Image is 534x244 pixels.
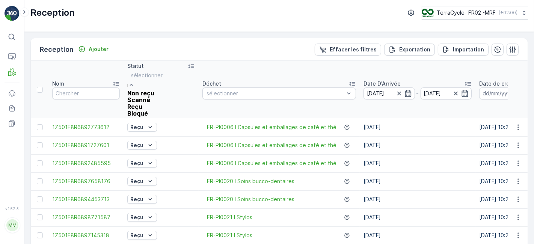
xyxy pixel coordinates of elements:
span: Non reçu [127,89,154,97]
td: [DATE] [360,190,475,208]
a: FR-PI0020 I Soins bucco-dentaires [207,178,294,185]
img: terracycle.png [422,9,434,17]
span: Bloqué [127,110,148,117]
p: Date de création [479,80,523,87]
p: Reçu [130,232,143,239]
p: Déchet [202,80,221,87]
button: Importation [438,44,489,56]
p: sélectionner [207,90,344,97]
p: Reçu [130,142,143,149]
a: 1Z501F8R6897658176 [52,178,120,185]
input: Chercher [52,87,120,99]
p: Statut [127,62,144,70]
p: Date D'Arrivée [364,80,401,87]
button: Reçu [127,159,157,168]
button: Ajouter [75,45,112,54]
p: Reçu [130,124,143,131]
p: Ajouter [89,45,109,53]
div: MM [6,219,18,231]
p: Effacer les filtres [330,46,377,53]
span: Scanné [127,96,150,104]
div: Toggle Row Selected [37,214,43,220]
p: Importation [453,46,484,53]
span: Reçu [127,103,142,110]
a: FR-PI0006 I Capsules et emballages de café et thé [207,142,336,149]
a: FR-PI0020 I Soins bucco-dentaires [207,196,294,203]
button: TerraCycle- FR02 -MRF(+02:00) [422,6,528,20]
button: Reçu [127,213,157,222]
p: - [416,89,419,98]
td: [DATE] [360,172,475,190]
td: [DATE] [360,208,475,226]
p: Reception [30,7,75,19]
a: FR-PI0006 I Capsules et emballages de café et thé [207,124,336,131]
td: [DATE] [360,154,475,172]
td: [DATE] [360,118,475,136]
p: TerraCycle- FR02 -MRF [437,9,496,17]
td: [DATE] [360,136,475,154]
a: FR-PI0021 I Stylos [207,214,252,221]
a: 1Z501F8R6892773612 [52,124,120,131]
div: Toggle Row Selected [37,196,43,202]
button: MM [5,212,20,238]
img: logo [5,6,20,21]
p: Reçu [130,178,143,185]
a: FR-PI0006 I Capsules et emballages de café et thé [207,160,336,167]
button: Reçu [127,231,157,240]
p: Exportation [399,46,430,53]
a: 1Z501F8R6891727601 [52,142,120,149]
input: dd/mm/yyyy [479,87,531,99]
p: Reçu [130,160,143,167]
p: Reception [40,44,74,55]
a: 1Z501F8R6898771587 [52,214,120,221]
button: Reçu [127,177,157,186]
button: Effacer les filtres [315,44,381,56]
a: FR-PI0021 I Stylos [207,232,252,239]
p: ( +02:00 ) [499,10,517,16]
div: Toggle Row Selected [37,124,43,130]
span: v 1.52.3 [5,206,20,211]
a: 1Z501F8R6894453713 [52,196,120,203]
div: Toggle Row Selected [37,178,43,184]
button: Exportation [384,44,435,56]
a: 1Z501F8R6892485595 [52,160,120,167]
p: Nom [52,80,64,87]
button: Reçu [127,141,157,150]
button: Reçu [127,195,157,204]
div: Toggle Row Selected [37,142,43,148]
a: 1Z501F8R6897145318 [52,232,120,239]
input: dd/mm/yyyy [421,87,472,99]
input: dd/mm/yyyy [364,87,415,99]
button: Reçu [127,123,157,132]
p: Reçu [130,214,143,221]
p: Reçu [130,196,143,203]
div: Toggle Row Selected [37,160,43,166]
div: Toggle Row Selected [37,232,43,238]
